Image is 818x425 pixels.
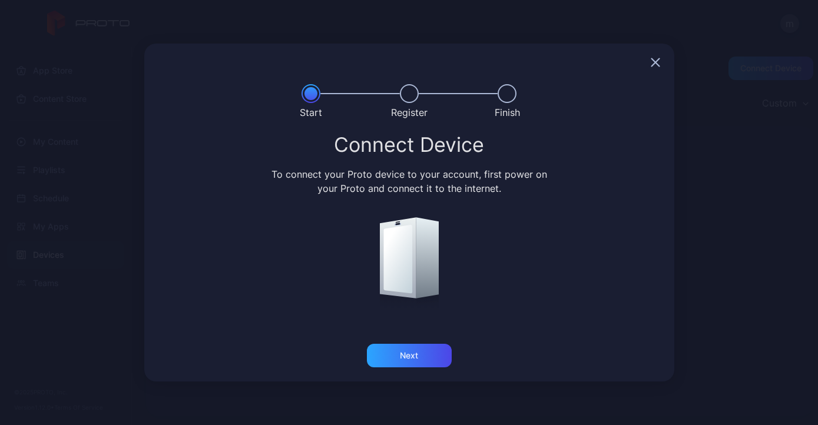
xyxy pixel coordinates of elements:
[158,134,660,155] div: Connect Device
[400,351,418,360] div: Next
[391,105,428,119] div: Register
[269,167,549,195] div: To connect your Proto device to your account, first power on your Proto and connect it to the int...
[495,105,520,119] div: Finish
[300,105,322,119] div: Start
[367,344,452,367] button: Next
